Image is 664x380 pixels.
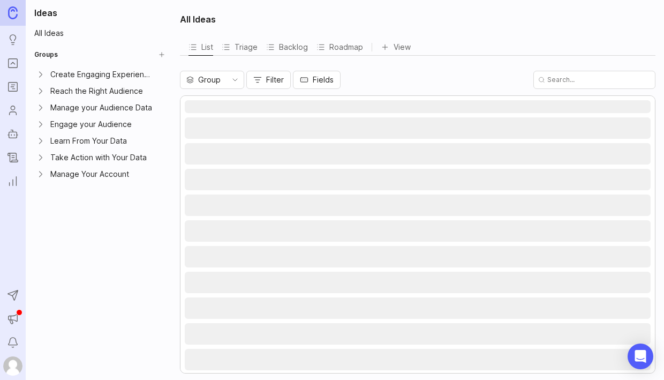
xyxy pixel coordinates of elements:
[50,152,154,163] div: Take Action with Your Data
[34,49,58,60] h2: Groups
[381,40,411,55] button: View
[3,124,22,144] a: Autopilot
[222,39,258,55] button: Triage
[50,135,154,147] div: Learn From Your Data
[3,77,22,96] a: Roadmaps
[50,118,154,130] div: Engage your Audience
[188,40,213,55] div: List
[30,6,169,19] h1: Ideas
[8,6,18,19] img: Canny Home
[30,83,169,99] a: Expand Reach the Right AudienceReach the Right AudienceGroup settings
[35,86,46,96] button: Expand Reach the Right Audience
[35,102,46,113] button: Expand Manage your Audience Data
[35,136,46,146] button: Expand Learn From Your Data
[266,74,284,85] span: Filter
[35,119,46,130] button: Expand Engage your Audience
[35,169,46,180] button: Expand Manage Your Account
[3,101,22,120] a: Users
[266,40,308,55] div: Backlog
[3,148,22,167] a: Changelog
[313,74,334,85] span: Fields
[188,39,213,55] button: List
[154,47,169,62] button: Create Group
[30,166,169,182] a: Expand Manage Your AccountManage Your AccountGroup settings
[198,74,221,86] span: Group
[227,76,244,84] svg: toggle icon
[30,150,169,165] a: Expand Take Action with Your DataTake Action with Your DataGroup settings
[35,69,46,80] button: Expand Create Engaging Experiences
[628,344,653,369] div: Open Intercom Messenger
[3,333,22,352] button: Notifications
[30,66,169,82] a: Expand Create Engaging ExperiencesCreate Engaging ExperiencesGroup settings
[30,133,169,148] a: Expand Learn From Your DataLearn From Your DataGroup settings
[3,309,22,329] button: Announcements
[50,102,154,114] div: Manage your Audience Data
[50,85,154,97] div: Reach the Right Audience
[246,71,291,89] button: Filter
[266,39,308,55] button: Backlog
[35,152,46,163] button: Expand Take Action with Your Data
[30,100,169,116] div: Expand Manage your Audience DataManage your Audience DataGroup settings
[50,168,154,180] div: Manage Your Account
[3,286,22,305] button: Send to Autopilot
[50,69,154,80] div: Create Engaging Experiences
[222,40,258,55] div: Triage
[30,133,169,149] div: Expand Learn From Your DataLearn From Your DataGroup settings
[3,356,22,376] img: Andrew Demeter
[180,13,216,26] h2: All Ideas
[3,54,22,73] a: Portal
[3,172,22,191] a: Reporting
[180,71,244,89] div: toggle menu
[293,71,341,89] button: Fields
[547,75,651,85] input: Search...
[3,30,22,49] a: Ideas
[316,39,363,55] button: Roadmap
[316,40,363,55] div: Roadmap
[30,116,169,132] a: Expand Engage your AudienceEngage your AudienceGroup settings
[30,100,169,115] a: Expand Manage your Audience DataManage your Audience DataGroup settings
[30,26,169,41] a: All Ideas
